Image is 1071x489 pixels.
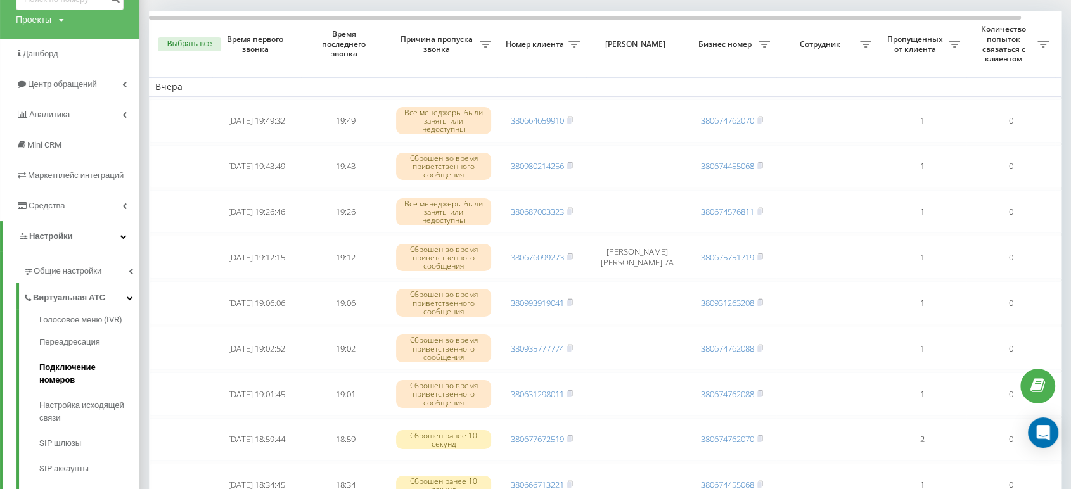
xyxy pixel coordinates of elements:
div: Сброшен во время приветственного сообщения [396,289,491,317]
a: Подключение номеров [39,355,139,393]
td: 0 [966,281,1055,324]
td: 19:06 [301,281,390,324]
td: 19:02 [301,327,390,370]
a: 380674762070 [701,115,754,126]
td: 2 [878,418,966,461]
span: Время первого звонка [222,34,291,54]
td: [DATE] 19:12:15 [212,236,301,279]
td: 1 [878,236,966,279]
div: Сброшен во время приветственного сообщения [396,244,491,272]
span: Пропущенных от клиента [884,34,949,54]
span: Центр обращений [28,79,97,89]
td: 19:01 [301,372,390,416]
span: Виртуальная АТС [33,291,105,304]
div: Все менеджеры были заняты или недоступны [396,198,491,226]
div: Сброшен во время приветственного сообщения [396,334,491,362]
td: [DATE] 19:02:52 [212,327,301,370]
a: 380931263208 [701,297,754,308]
span: Переадресация [39,336,100,348]
a: Общие настройки [23,256,139,283]
a: Настройки [3,221,139,251]
span: Подключение номеров [39,361,133,386]
td: 1 [878,281,966,324]
div: Сброшен ранее 10 секунд [396,430,491,449]
a: SIP аккаунты [39,456,139,481]
a: SIP шлюзы [39,431,139,456]
span: Сотрудник [783,39,860,49]
a: 380631298011 [511,388,564,400]
td: 1 [878,372,966,416]
td: [DATE] 19:43:49 [212,145,301,188]
span: Голосовое меню (IVR) [39,314,122,326]
td: 0 [966,418,1055,461]
td: [DATE] 18:59:44 [212,418,301,461]
a: 380674455068 [701,160,754,172]
td: 0 [966,372,1055,416]
td: 0 [966,236,1055,279]
td: 19:49 [301,99,390,143]
td: 19:12 [301,236,390,279]
a: 380980214256 [511,160,564,172]
span: Общие настройки [34,265,101,277]
span: Аналитика [29,110,70,119]
td: 19:43 [301,145,390,188]
span: Номер клиента [504,39,568,49]
a: 380674762088 [701,343,754,354]
td: 1 [878,145,966,188]
td: 18:59 [301,418,390,461]
a: 380674576811 [701,206,754,217]
td: 0 [966,145,1055,188]
a: 380993919041 [511,297,564,308]
span: Настройки [29,231,73,241]
td: [DATE] 19:06:06 [212,281,301,324]
td: 1 [878,327,966,370]
td: 1 [878,99,966,143]
td: 19:26 [301,190,390,233]
td: 1 [878,190,966,233]
td: [DATE] 19:49:32 [212,99,301,143]
button: Выбрать все [158,37,221,51]
span: Причина пропуска звонка [396,34,480,54]
div: Сброшен во время приветственного сообщения [396,380,491,408]
a: 380664659910 [511,115,564,126]
span: Mini CRM [27,140,61,149]
a: Переадресация [39,329,139,355]
span: SIP шлюзы [39,437,81,450]
span: [PERSON_NAME] [597,39,677,49]
span: Маркетплейс интеграций [28,170,124,180]
td: [DATE] 19:26:46 [212,190,301,233]
span: SIP аккаунты [39,462,89,475]
span: Дашборд [23,49,58,58]
span: Настройка исходящей связи [39,399,133,424]
span: Количество попыток связаться с клиентом [973,24,1037,63]
div: Сброшен во время приветственного сообщения [396,153,491,181]
div: Проекты [16,13,51,26]
a: 380677672519 [511,433,564,445]
div: Open Intercom Messenger [1028,417,1058,448]
td: 0 [966,327,1055,370]
td: [DATE] 19:01:45 [212,372,301,416]
a: Настройка исходящей связи [39,393,139,431]
td: [PERSON_NAME] [PERSON_NAME] 7А [586,236,688,279]
a: 380687003323 [511,206,564,217]
span: Бизнес номер [694,39,759,49]
span: Средства [29,201,65,210]
a: 380674762088 [701,388,754,400]
td: 0 [966,99,1055,143]
a: Виртуальная АТС [23,283,139,309]
a: 380675751719 [701,251,754,263]
div: Все менеджеры были заняты или недоступны [396,107,491,135]
span: Время последнего звонка [311,29,380,59]
td: 0 [966,190,1055,233]
a: 380935777774 [511,343,564,354]
a: Голосовое меню (IVR) [39,314,139,329]
a: 380674762070 [701,433,754,445]
a: 380676099273 [511,251,564,263]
